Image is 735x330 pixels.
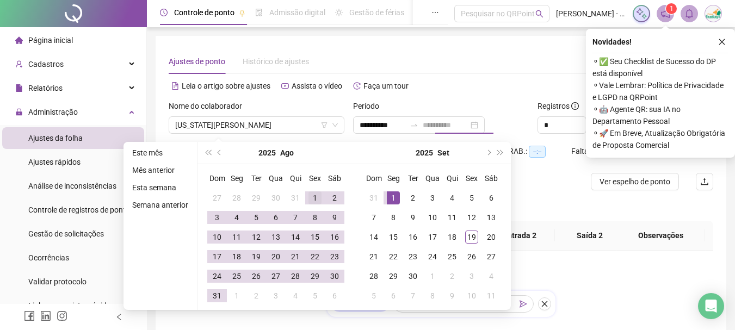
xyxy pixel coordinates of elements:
span: down [332,122,338,128]
td: 2025-09-06 [481,188,501,208]
span: sun [335,9,343,16]
div: 6 [485,191,498,204]
th: Qui [286,169,305,188]
td: 2025-08-24 [207,266,227,286]
div: 5 [367,289,380,302]
td: 2025-09-11 [442,208,462,227]
span: Controle de registros de ponto [28,206,130,214]
td: 2025-08-09 [325,208,344,227]
span: ⚬ 🚀 Em Breve, Atualização Obrigatória de Proposta Comercial [592,127,728,151]
div: 4 [289,289,302,302]
td: 2025-10-09 [442,286,462,306]
div: 25 [230,270,243,283]
div: 2 [406,191,419,204]
td: 2025-10-10 [462,286,481,306]
div: 11 [485,289,498,302]
span: filter [321,122,328,128]
div: 7 [367,211,380,224]
span: to [410,121,418,129]
div: 1 [387,191,400,204]
div: 16 [328,231,341,244]
div: 31 [289,191,302,204]
td: 2025-08-26 [246,266,266,286]
span: Ajustes rápidos [28,158,81,166]
div: 8 [426,289,439,302]
td: 2025-09-27 [481,247,501,266]
div: 2 [446,270,459,283]
img: sparkle-icon.fc2bf0ac1784a2077858766a79e2daf3.svg [635,8,647,20]
td: 2025-09-02 [403,188,423,208]
span: ⚬ Vale Lembrar: Política de Privacidade e LGPD na QRPoint [592,79,728,103]
div: 5 [465,191,478,204]
td: 2025-09-03 [266,286,286,306]
div: 30 [406,270,419,283]
span: Página inicial [28,36,73,45]
div: 14 [367,231,380,244]
span: Gestão de solicitações [28,229,104,238]
td: 2025-09-21 [364,247,384,266]
span: instagram [57,310,67,321]
button: prev-year [214,142,226,164]
td: 2025-09-01 [384,188,403,208]
div: 30 [328,270,341,283]
span: WASHINGTON BORGES FERREIRA [175,117,338,133]
div: 24 [426,250,439,263]
span: home [15,36,23,44]
div: 28 [230,191,243,204]
div: 20 [485,231,498,244]
td: 2025-09-07 [364,208,384,227]
div: 11 [446,211,459,224]
td: 2025-08-10 [207,227,227,247]
div: 26 [465,250,478,263]
div: 9 [328,211,341,224]
td: 2025-09-04 [442,188,462,208]
td: 2025-09-05 [462,188,481,208]
th: Observações [616,221,705,251]
td: 2025-08-15 [305,227,325,247]
td: 2025-10-03 [462,266,481,286]
div: 5 [250,211,263,224]
td: 2025-08-31 [364,188,384,208]
div: 29 [308,270,322,283]
div: 13 [485,211,498,224]
button: Ver espelho de ponto [591,173,679,190]
td: 2025-09-06 [325,286,344,306]
span: Link para registro rápido [28,301,111,310]
div: 13 [269,231,282,244]
div: 5 [308,289,322,302]
div: 4 [446,191,459,204]
td: 2025-07-27 [207,188,227,208]
div: 20 [269,250,282,263]
div: 7 [289,211,302,224]
div: H. TRAB.: [495,145,571,158]
div: 14 [289,231,302,244]
span: Ver espelho de ponto [600,176,670,188]
td: 2025-08-22 [305,247,325,266]
td: 2025-08-12 [246,227,266,247]
div: Open Intercom Messenger [698,293,724,319]
div: 28 [289,270,302,283]
span: Novidades ! [592,36,632,48]
td: 2025-09-08 [384,208,403,227]
button: super-prev-year [202,142,214,164]
td: 2025-09-15 [384,227,403,247]
div: 10 [426,211,439,224]
button: month panel [437,142,449,164]
th: Sáb [481,169,501,188]
span: ⚬ ✅ Seu Checklist de Sucesso do DP está disponível [592,55,728,79]
th: Qui [442,169,462,188]
div: 10 [211,231,224,244]
div: 27 [211,191,224,204]
div: 11 [230,231,243,244]
td: 2025-08-25 [227,266,246,286]
td: 2025-09-10 [423,208,442,227]
div: 10 [465,289,478,302]
td: 2025-07-29 [246,188,266,208]
div: 21 [289,250,302,263]
sup: 1 [666,3,677,14]
div: 9 [406,211,419,224]
span: Validar protocolo [28,277,87,286]
button: month panel [280,142,294,164]
div: 3 [465,270,478,283]
div: 6 [387,289,400,302]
